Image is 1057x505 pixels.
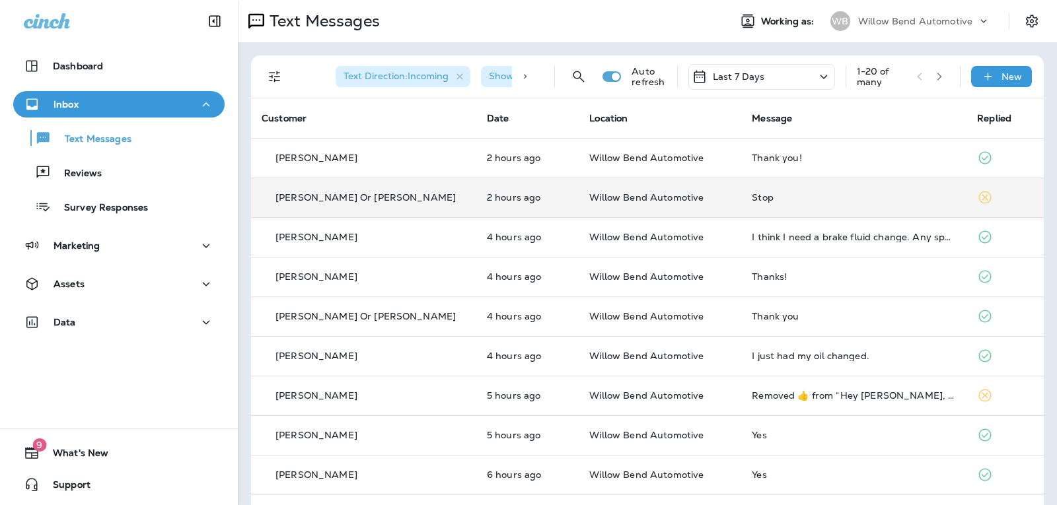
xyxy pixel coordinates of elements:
div: 1 - 20 of many [857,66,906,87]
p: Marketing [54,240,100,251]
p: [PERSON_NAME] [275,430,357,440]
div: Thank you! [752,152,956,163]
button: Settings [1020,9,1044,33]
button: Assets [13,271,225,297]
button: Marketing [13,232,225,259]
p: Sep 17, 2025 02:47 PM [487,192,568,203]
p: Auto refresh [632,66,666,87]
p: [PERSON_NAME] [275,351,357,361]
span: Willow Bend Automotive [589,469,704,481]
div: Stop [752,192,956,203]
div: I think I need a brake fluid change. Any specials for that? [752,232,956,242]
p: Sep 17, 2025 12:47 PM [487,271,568,282]
p: Sep 17, 2025 12:32 PM [487,351,568,361]
p: Data [54,317,76,327]
p: Sep 17, 2025 12:43 PM [487,311,568,321]
span: Willow Bend Automotive [589,231,704,243]
p: [PERSON_NAME] Or [PERSON_NAME] [275,311,456,321]
p: [PERSON_NAME] Or [PERSON_NAME] [275,192,456,203]
div: Show Start/Stop/Unsubscribe:true [481,66,670,87]
span: Text Direction : Incoming [344,70,449,82]
p: [PERSON_NAME] [275,232,357,242]
p: [PERSON_NAME] [275,271,357,282]
button: Filters [262,63,288,90]
p: Last 7 Days [713,71,765,82]
p: Dashboard [53,61,103,71]
p: New [1002,71,1022,82]
span: Willow Bend Automotive [589,429,704,441]
p: Sep 17, 2025 11:21 AM [487,469,568,480]
button: Survey Responses [13,193,225,220]
span: Support [40,479,91,495]
p: Reviews [51,168,102,180]
button: Text Messages [13,124,225,152]
div: I just had my oil changed. [752,351,956,361]
div: WB [830,11,850,31]
button: Search Messages [565,63,592,90]
span: Willow Bend Automotive [589,191,704,203]
span: Willow Bend Automotive [589,389,704,401]
p: Willow Bend Automotive [858,16,972,26]
button: Inbox [13,91,225,118]
p: Text Messages [52,133,131,146]
span: Willow Bend Automotive [589,271,704,283]
div: Yes [752,469,956,480]
p: [PERSON_NAME] [275,152,357,163]
p: [PERSON_NAME] [275,390,357,401]
p: Sep 17, 2025 02:48 PM [487,152,568,163]
button: Support [13,471,225,498]
button: 9What's New [13,440,225,466]
button: Reviews [13,158,225,186]
p: Text Messages [264,11,380,31]
button: Data [13,309,225,335]
span: Replied [977,112,1011,124]
div: Yes [752,430,956,440]
p: Inbox [54,99,79,110]
div: Thank you [752,311,956,321]
span: Willow Bend Automotive [589,350,704,362]
div: Text Direction:Incoming [336,66,470,87]
button: Collapse Sidebar [196,8,233,34]
p: Sep 17, 2025 01:13 PM [487,232,568,242]
span: Date [487,112,509,124]
p: Sep 17, 2025 12:21 PM [487,390,568,401]
p: Survey Responses [51,202,148,215]
span: Working as: [761,16,817,27]
span: Message [752,112,792,124]
p: Sep 17, 2025 11:30 AM [487,430,568,440]
span: Show Start/Stop/Unsubscribe : true [489,70,648,82]
span: Willow Bend Automotive [589,310,704,322]
div: Thanks! [752,271,956,282]
span: Customer [262,112,307,124]
span: What's New [40,448,108,463]
button: Dashboard [13,53,225,79]
span: 9 [32,438,46,452]
p: Assets [54,279,85,289]
span: Willow Bend Automotive [589,152,704,164]
span: Location [589,112,628,124]
p: [PERSON_NAME] [275,469,357,480]
div: Removed ‌👍‌ from “ Hey Sean, it's Cheri from Willow Bend Automotive. We are running a end of summ... [752,390,956,401]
